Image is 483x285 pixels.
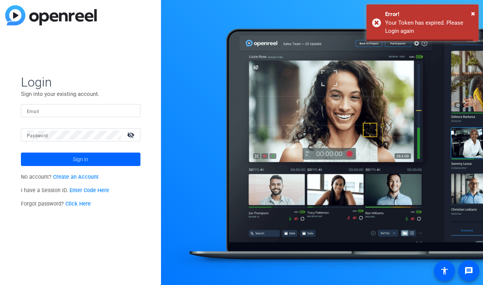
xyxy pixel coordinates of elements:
[21,153,140,166] button: Sign in
[65,201,91,207] a: Click Here
[471,8,475,19] button: Close
[53,174,99,180] a: Create an Account
[464,266,473,275] mat-icon: message
[27,109,39,114] mat-label: Email
[385,19,473,35] div: Your Token has expired. Please Login again
[27,106,134,115] input: Enter Email Address
[21,90,140,98] p: Sign into your existing account.
[385,10,473,19] div: Error!
[21,187,109,194] span: I have a Session ID.
[73,150,88,169] span: Sign in
[21,201,91,207] span: Forgot password?
[69,187,109,194] a: Enter Code Here
[471,9,475,18] span: ×
[440,266,449,275] mat-icon: accessibility
[21,74,140,90] span: Login
[123,129,140,140] mat-icon: visibility_off
[21,174,99,180] span: No account?
[27,133,48,138] mat-label: Password
[5,5,97,25] img: blue-gradient.svg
